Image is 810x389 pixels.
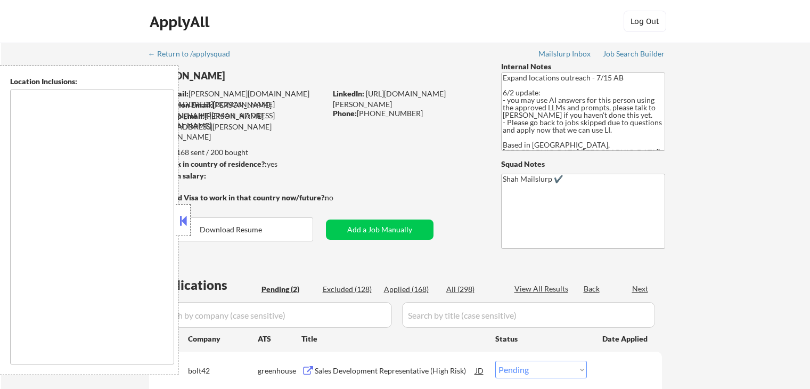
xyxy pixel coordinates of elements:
div: Applications [152,279,258,291]
div: Mailslurp Inbox [538,50,592,58]
div: no [325,192,355,203]
div: JD [474,361,485,380]
div: Squad Notes [501,159,665,169]
strong: Can work in country of residence?: [149,159,267,168]
div: [PERSON_NAME] [149,69,368,83]
div: Sales Development Representative (High Risk) [315,366,476,376]
div: Title [301,334,485,344]
div: [PERSON_NAME][DOMAIN_NAME][EMAIL_ADDRESS][DOMAIN_NAME] [150,88,326,109]
div: All (298) [446,284,500,295]
div: greenhouse [258,366,301,376]
a: [URL][DOMAIN_NAME][PERSON_NAME] [333,89,446,109]
input: Search by title (case sensitive) [402,302,655,328]
div: [PERSON_NAME][EMAIL_ADDRESS][PERSON_NAME][DOMAIN_NAME] [149,111,326,142]
div: Internal Notes [501,61,665,72]
div: Date Applied [602,334,649,344]
a: Mailslurp Inbox [538,50,592,60]
strong: Will need Visa to work in that country now/future?: [149,193,326,202]
a: ← Return to /applysquad [148,50,240,60]
div: 168 sent / 200 bought [149,147,326,158]
button: Log Out [624,11,666,32]
div: Back [584,283,601,294]
div: [PHONE_NUMBER] [333,108,484,119]
div: yes [149,159,323,169]
div: Applied (168) [384,284,437,295]
strong: Phone: [333,109,357,118]
input: Search by company (case sensitive) [152,302,392,328]
div: bolt42 [188,366,258,376]
div: Job Search Builder [603,50,665,58]
div: Excluded (128) [323,284,376,295]
div: ATS [258,334,301,344]
div: Status [495,329,587,348]
div: ← Return to /applysquad [148,50,240,58]
button: Download Resume [149,217,313,241]
div: Company [188,334,258,344]
div: Pending (2) [261,284,315,295]
div: [PERSON_NAME][DOMAIN_NAME][EMAIL_ADDRESS][DOMAIN_NAME] [150,100,326,131]
button: Add a Job Manually [326,220,433,240]
div: Next [632,283,649,294]
div: Location Inclusions: [10,76,174,87]
div: ApplyAll [150,13,212,31]
strong: LinkedIn: [333,89,364,98]
div: View All Results [514,283,571,294]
